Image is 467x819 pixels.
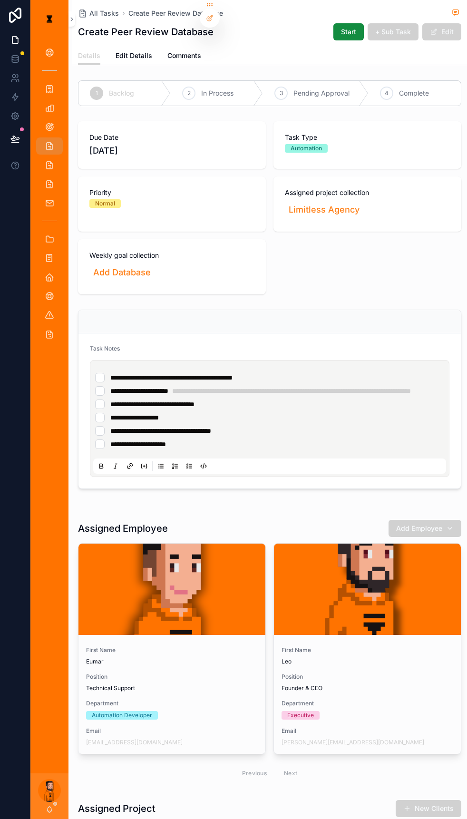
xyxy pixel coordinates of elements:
[341,27,356,37] span: Start
[282,673,453,681] span: Position
[368,23,418,40] button: + Sub Task
[116,51,152,60] span: Edit Details
[396,800,461,817] button: New Clients
[89,264,155,281] a: Add Database
[86,646,258,654] span: First Name
[86,684,258,692] span: Technical Support
[96,89,98,97] span: 1
[282,646,453,654] span: First Name
[93,266,151,279] span: Add Database
[280,89,283,97] span: 3
[282,727,453,735] span: Email
[89,251,254,260] span: Weekly goal collection
[89,9,119,18] span: All Tasks
[78,522,168,535] h1: Assigned Employee
[399,88,429,98] span: Complete
[78,25,214,39] h1: Create Peer Review Database
[42,11,57,27] img: App logo
[78,47,100,65] a: Details
[116,47,152,66] a: Edit Details
[289,203,360,216] span: Limitless Agency
[86,658,258,665] span: Eumar
[89,133,254,142] span: Due Date
[89,188,254,197] span: Priority
[109,88,134,98] span: Backlog
[293,88,350,98] span: Pending Approval
[285,201,363,218] a: Limitless Agency
[128,9,223,18] a: Create Peer Review Database
[273,543,461,754] a: First NameLeoPositionFounder & CEODepartmentExecutiveEmail[PERSON_NAME][EMAIL_ADDRESS][DOMAIN_NAME]
[90,345,120,352] span: Task Notes
[285,133,450,142] span: Task Type
[291,144,322,153] div: Automation
[30,38,68,354] div: scrollable content
[282,700,453,707] span: Department
[86,739,183,746] a: [EMAIL_ADDRESS][DOMAIN_NAME]
[167,51,201,60] span: Comments
[285,188,450,197] span: Assigned project collection
[375,27,411,37] span: + Sub Task
[385,89,389,97] span: 4
[78,802,156,815] h1: Assigned Project
[86,727,258,735] span: Email
[78,9,119,18] a: All Tasks
[95,199,115,208] div: Normal
[201,88,233,98] span: In Process
[78,544,265,635] div: Eumar-Character-1.png
[333,23,364,40] button: Start
[78,51,100,60] span: Details
[86,673,258,681] span: Position
[287,711,314,720] div: Executive
[86,700,258,707] span: Department
[282,684,453,692] span: Founder & CEO
[187,89,191,97] span: 2
[92,711,152,720] div: Automation Developer
[282,658,453,665] span: Leo
[89,144,254,157] span: [DATE]
[389,520,461,537] button: Add Employee
[274,544,461,635] div: 2-2.png
[282,739,424,746] a: [PERSON_NAME][EMAIL_ADDRESS][DOMAIN_NAME]
[78,543,266,754] a: First NameEumarPositionTechnical SupportDepartmentAutomation DeveloperEmail[EMAIL_ADDRESS][DOMAIN...
[167,47,201,66] a: Comments
[396,524,442,533] span: Add Employee
[422,23,461,40] button: Edit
